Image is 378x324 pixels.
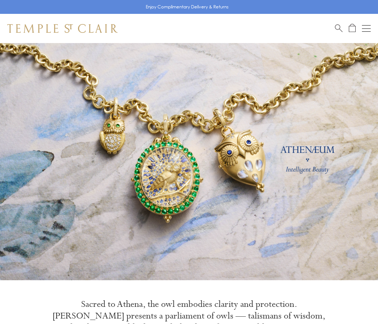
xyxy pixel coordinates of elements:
img: Temple St. Clair [7,24,118,33]
a: Search [335,24,343,33]
p: Enjoy Complimentary Delivery & Returns [146,3,229,11]
button: Open navigation [362,24,371,33]
a: Open Shopping Bag [349,24,356,33]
